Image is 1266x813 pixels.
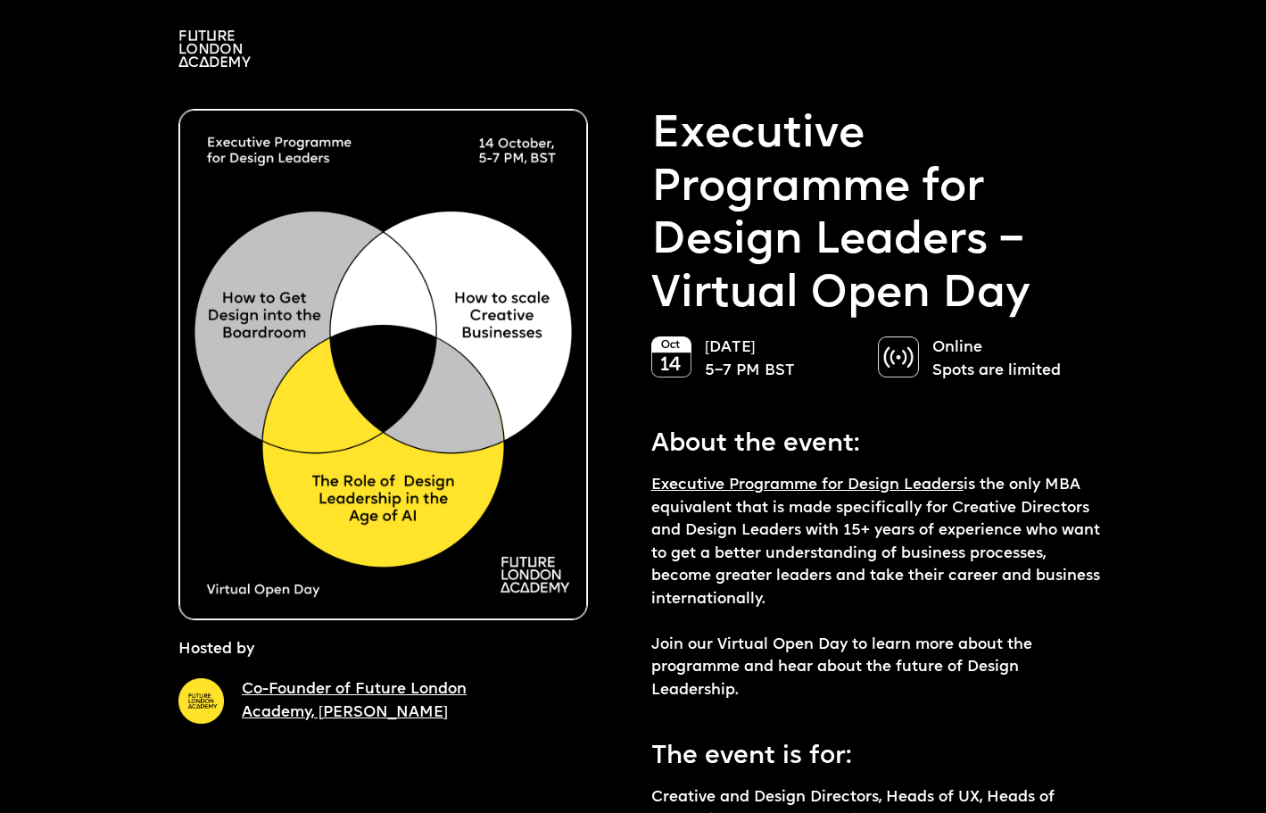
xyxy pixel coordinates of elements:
[932,336,1088,382] p: Online Spots are limited
[178,678,224,724] img: A yellow circle with Future London Academy logo
[178,638,254,661] p: Hosted by
[651,109,1106,321] p: Executive Programme for Design Leaders – Virtual Open Day
[651,416,1106,464] p: About the event:
[178,30,251,67] img: A logo saying in 3 lines: Future London Academy
[651,477,964,493] a: Executive Programme for Design Leaders
[705,336,860,382] p: [DATE] 5–7 PM BST
[242,682,467,720] a: Co-Founder of Future London Academy, [PERSON_NAME]
[651,474,1106,701] p: is the only MBA equivalent that is made specifically for Creative Directors and Design Leaders wi...
[651,728,1106,776] p: The event is for:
